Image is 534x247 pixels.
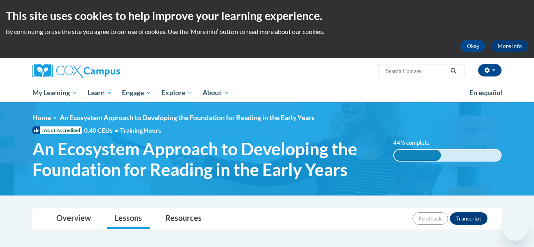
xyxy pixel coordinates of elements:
[27,84,82,102] a: My Learning
[82,84,117,102] a: Learn
[412,212,448,225] button: Feedback
[88,88,112,98] span: Learn
[6,8,528,23] h2: This site uses cookies to help improve your learning experience.
[156,84,198,102] a: Explore
[32,88,77,98] span: My Learning
[461,40,486,52] button: Okay
[84,126,120,135] span: 0.40 CEUs
[464,85,507,101] a: En español
[115,126,118,134] span: •
[32,64,120,78] img: Cox Campus
[120,126,161,134] span: Training Hours
[450,212,487,225] button: Transcript
[448,66,459,76] button: Search
[469,89,502,97] span: En español
[107,208,150,229] a: Lessons
[48,208,99,229] a: Overview
[198,84,235,102] a: About
[478,64,502,76] button: Account Settings
[161,88,193,98] span: Explore
[32,64,181,78] a: Cox Campus
[503,216,528,241] iframe: Button to launch messaging window
[32,126,82,134] span: IACET Accredited
[60,114,315,122] span: An Ecosystem Approach to Developing the Foundation for Reading in the Early Years
[393,139,438,147] label: 44% complete
[158,208,210,229] a: Resources
[32,139,382,180] span: An Ecosystem Approach to Developing the Foundation for Reading in the Early Years
[21,84,513,102] div: Main menu
[6,27,528,36] p: By continuing to use the site you agree to our use of cookies. Use the ‘More info’ button to read...
[122,88,151,98] span: Engage
[117,84,156,102] a: Engage
[32,114,51,122] a: Home
[491,40,528,52] a: More Info
[385,66,448,76] input: Search Courses
[202,88,229,98] span: About
[394,150,441,161] div: 44% complete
